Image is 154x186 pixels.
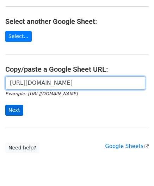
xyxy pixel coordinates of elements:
input: Next [5,105,23,116]
input: Paste your Google Sheet URL here [5,76,145,90]
small: Example: [URL][DOMAIN_NAME] [5,91,78,96]
h4: Select another Google Sheet: [5,17,149,26]
a: Google Sheets [105,143,149,149]
h4: Copy/paste a Google Sheet URL: [5,65,149,73]
a: Need help? [5,142,39,153]
iframe: Chat Widget [119,152,154,186]
a: Select... [5,31,32,42]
